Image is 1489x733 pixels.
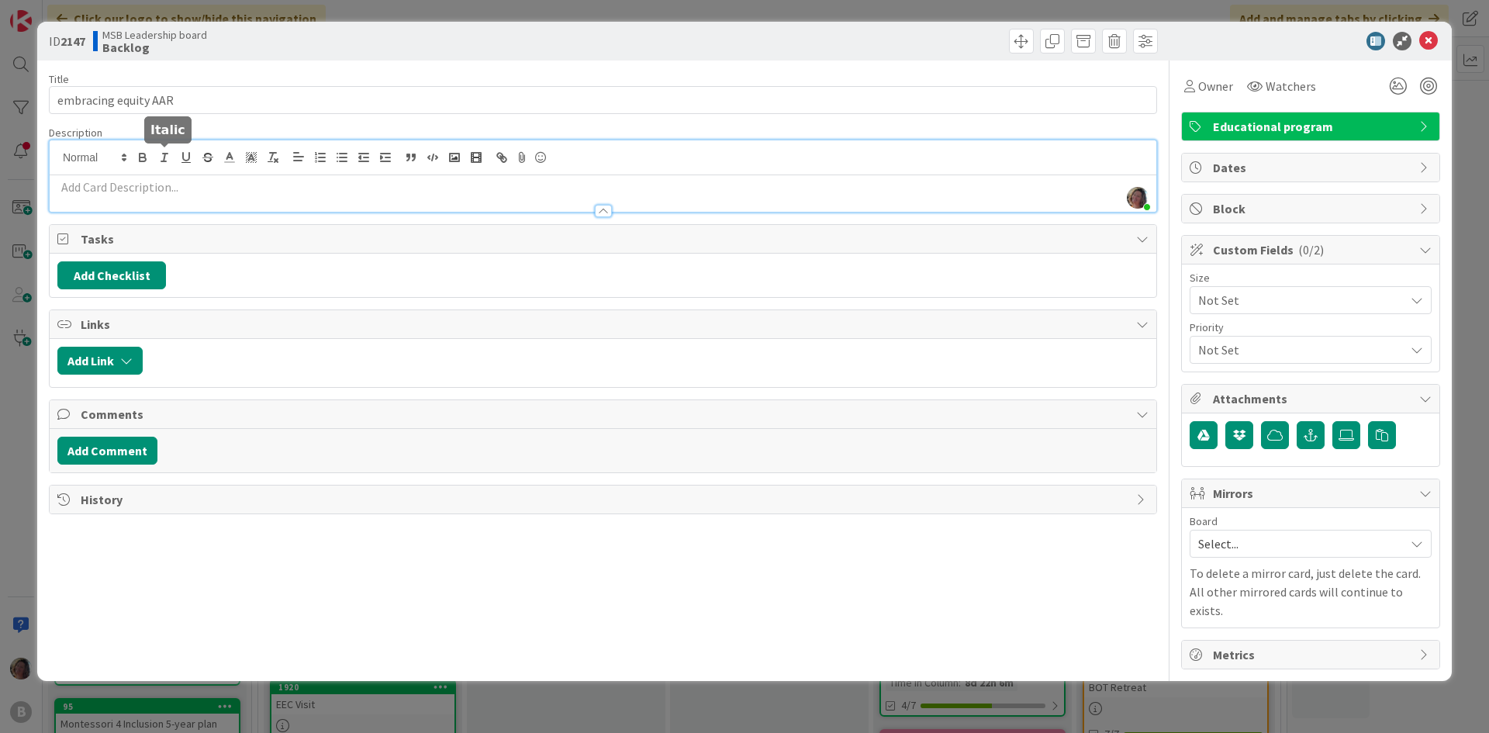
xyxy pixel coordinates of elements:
[1213,117,1411,136] span: Educational program
[57,437,157,465] button: Add Comment
[1213,199,1411,218] span: Block
[49,86,1157,114] input: type card name here...
[1198,289,1397,311] span: Not Set
[49,72,69,86] label: Title
[1266,77,1316,95] span: Watchers
[1127,187,1149,209] img: kNie0WSz1rrQsgddM5JO8qitEA2osmnc.jpg
[1213,389,1411,408] span: Attachments
[1298,242,1324,258] span: ( 0/2 )
[49,32,85,50] span: ID
[1213,158,1411,177] span: Dates
[81,230,1128,248] span: Tasks
[57,347,143,375] button: Add Link
[1198,339,1397,361] span: Not Set
[60,33,85,49] b: 2147
[57,261,166,289] button: Add Checklist
[81,490,1128,509] span: History
[102,41,207,54] b: Backlog
[49,126,102,140] span: Description
[1190,272,1432,283] div: Size
[102,29,207,41] span: MSB Leadership board
[1198,533,1397,555] span: Select...
[1213,484,1411,503] span: Mirrors
[1190,564,1432,620] p: To delete a mirror card, just delete the card. All other mirrored cards will continue to exists.
[1198,77,1233,95] span: Owner
[1213,240,1411,259] span: Custom Fields
[1213,645,1411,664] span: Metrics
[1190,322,1432,333] div: Priority
[150,123,185,137] h5: Italic
[81,405,1128,424] span: Comments
[81,315,1128,334] span: Links
[1190,516,1218,527] span: Board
